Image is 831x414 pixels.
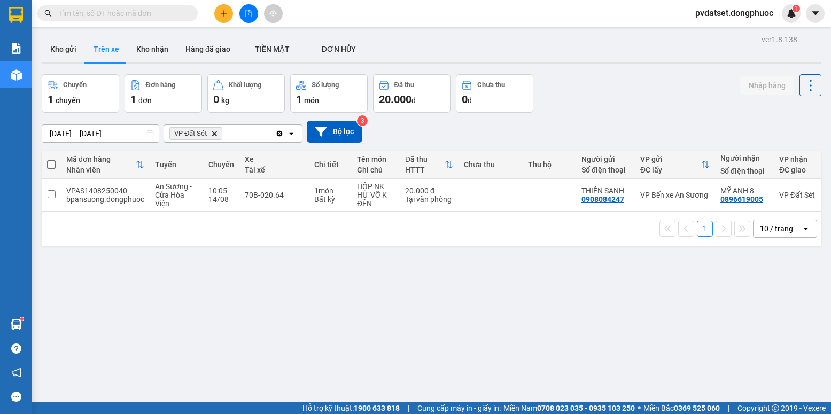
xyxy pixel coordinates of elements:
[456,74,533,113] button: Chưa thu0đ
[640,155,701,163] div: VP gửi
[229,81,261,89] div: Khối lượng
[66,186,144,195] div: VPAS1408250040
[85,36,128,62] button: Trên xe
[314,186,346,195] div: 1 món
[11,319,22,330] img: warehouse-icon
[357,182,394,191] div: HỘP NK
[793,5,800,12] sup: 1
[9,7,23,23] img: logo-vxr
[11,69,22,81] img: warehouse-icon
[417,402,501,414] span: Cung cấp máy in - giấy in:
[20,317,24,321] sup: 1
[357,191,394,208] div: HƯ VỠ K ĐỀN
[63,81,87,89] div: Chuyến
[405,166,445,174] div: HTTT
[379,93,411,106] span: 20.000
[772,404,779,412] span: copyright
[146,81,175,89] div: Đơn hàng
[290,74,368,113] button: Số lượng1món
[208,195,234,204] div: 14/08
[269,10,277,17] span: aim
[245,155,304,163] div: Xe
[177,36,239,62] button: Hàng đã giao
[42,74,119,113] button: Chuyến1chuyến
[373,74,451,113] button: Đã thu20.000đ
[214,4,233,23] button: plus
[213,93,219,106] span: 0
[255,45,290,53] span: TIỀN MẶT
[405,195,453,204] div: Tại văn phòng
[728,402,729,414] span: |
[697,221,713,237] button: 1
[245,166,304,174] div: Tài xế
[304,96,319,105] span: món
[640,166,701,174] div: ĐC lấy
[138,96,152,105] span: đơn
[207,74,285,113] button: Khối lượng0kg
[394,81,414,89] div: Đã thu
[638,406,641,410] span: ⚪️
[581,195,624,204] div: 0908084247
[468,96,472,105] span: đ
[11,43,22,54] img: solution-icon
[760,223,793,234] div: 10 / trang
[245,10,252,17] span: file-add
[245,191,304,199] div: 70B-020.64
[581,166,630,174] div: Số điện thoại
[720,167,768,175] div: Số điện thoại
[275,129,284,138] svg: Clear all
[11,368,21,378] span: notification
[354,404,400,412] strong: 1900 633 818
[239,4,258,23] button: file-add
[762,34,797,45] div: ver 1.8.138
[125,74,202,113] button: Đơn hàng1đơn
[503,402,635,414] span: Miền Nam
[322,45,356,53] span: ĐƠN HỦY
[224,128,226,139] input: Selected VP Đất Sét.
[581,155,630,163] div: Người gửi
[405,186,453,195] div: 20.000 đ
[66,155,136,163] div: Mã đơn hàng
[635,151,715,179] th: Toggle SortBy
[674,404,720,412] strong: 0369 525 060
[537,404,635,412] strong: 0708 023 035 - 0935 103 250
[787,9,796,18] img: icon-new-feature
[296,93,302,106] span: 1
[581,186,630,195] div: THIÊN SANH
[221,96,229,105] span: kg
[464,160,517,169] div: Chưa thu
[66,166,136,174] div: Nhân viên
[720,154,768,162] div: Người nhận
[794,5,798,12] span: 1
[302,402,400,414] span: Hỗ trợ kỹ thuật:
[720,186,768,195] div: MỸ ANH 8
[411,96,416,105] span: đ
[264,4,283,23] button: aim
[220,10,228,17] span: plus
[357,115,368,126] sup: 3
[477,81,505,89] div: Chưa thu
[208,160,234,169] div: Chuyến
[56,96,80,105] span: chuyến
[528,160,571,169] div: Thu hộ
[640,191,710,199] div: VP Bến xe An Sương
[307,121,362,143] button: Bộ lọc
[66,195,144,204] div: bpansuong.dongphuoc
[811,9,820,18] span: caret-down
[169,127,222,140] span: VP Đất Sét, close by backspace
[42,36,85,62] button: Kho gửi
[314,195,346,204] div: Bất kỳ
[408,402,409,414] span: |
[405,155,445,163] div: Đã thu
[740,76,794,95] button: Nhập hàng
[400,151,459,179] th: Toggle SortBy
[11,343,21,354] span: question-circle
[357,155,394,163] div: Tên món
[174,129,207,138] span: VP Đất Sét
[314,160,346,169] div: Chi tiết
[61,151,150,179] th: Toggle SortBy
[11,392,21,402] span: message
[643,402,720,414] span: Miền Bắc
[155,160,198,169] div: Tuyến
[208,186,234,195] div: 10:05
